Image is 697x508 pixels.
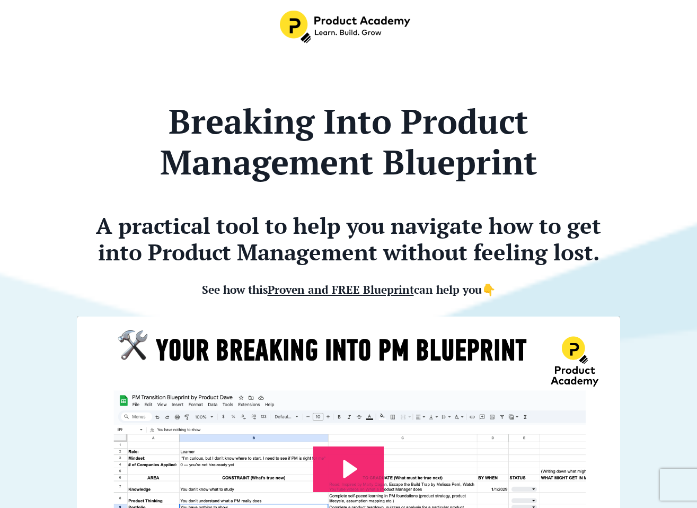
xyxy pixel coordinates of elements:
b: Breaking Into Product Management Blueprint [160,99,537,184]
h5: See how this can help you👇 [77,269,620,296]
span: Proven and FREE Blueprint [268,282,414,297]
b: A practical tool to help you navigate how to get into Product Management without feeling lost. [96,211,601,267]
button: Play Video: file-uploads/sites/127338/video/7e45aa-001e-eb01-81e-76e7130611_Promo_-_Breaking_into... [313,446,384,492]
img: Header Logo [280,11,412,43]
